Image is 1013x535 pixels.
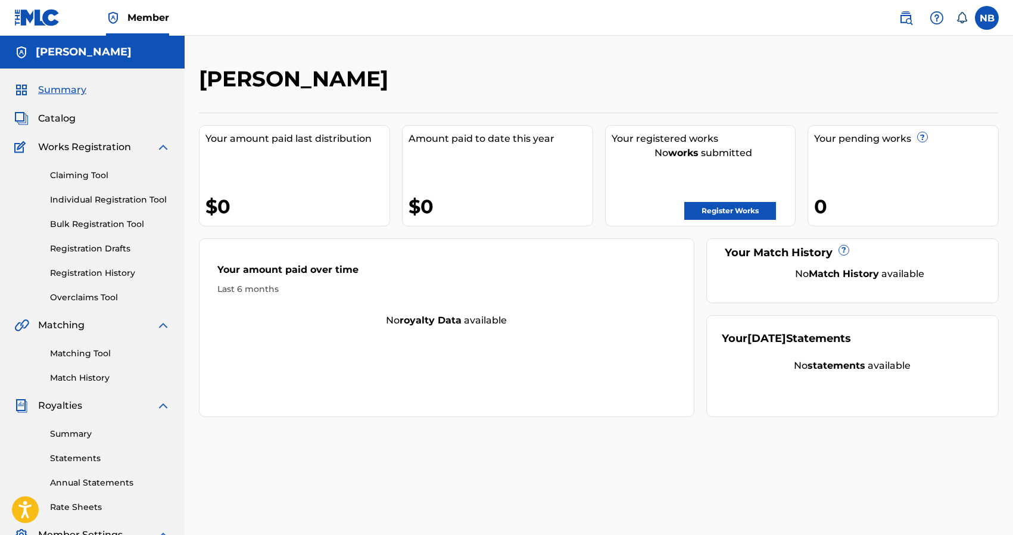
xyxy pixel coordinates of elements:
a: Matching Tool [50,347,170,360]
strong: royalty data [400,315,462,326]
h5: Nick Brady [36,45,132,59]
img: help [930,11,944,25]
img: search [899,11,913,25]
h2: [PERSON_NAME] [199,66,394,92]
div: Your amount paid last distribution [205,132,389,146]
div: Amount paid to date this year [409,132,593,146]
span: Summary [38,83,86,97]
img: Catalog [14,111,29,126]
a: Statements [50,452,170,465]
div: Help [925,6,949,30]
div: Your amount paid over time [217,263,676,283]
div: No available [722,359,983,373]
span: ? [839,245,849,255]
div: $0 [205,193,389,220]
a: Registration Drafts [50,242,170,255]
div: 0 [814,193,998,220]
span: Member [127,11,169,24]
img: Matching [14,318,29,332]
iframe: Chat Widget [953,478,1013,535]
span: Catalog [38,111,76,126]
span: Royalties [38,399,82,413]
a: Match History [50,372,170,384]
a: Rate Sheets [50,501,170,514]
div: Notifications [956,12,968,24]
a: Overclaims Tool [50,291,170,304]
a: Registration History [50,267,170,279]
strong: Match History [809,268,879,279]
div: No submitted [612,146,796,160]
a: Register Works [684,202,776,220]
a: Summary [50,428,170,440]
img: expand [156,140,170,154]
a: Individual Registration Tool [50,194,170,206]
span: [DATE] [747,332,786,345]
div: Last 6 months [217,283,676,296]
a: Public Search [894,6,918,30]
img: Royalties [14,399,29,413]
img: Summary [14,83,29,97]
span: Matching [38,318,85,332]
a: CatalogCatalog [14,111,76,126]
a: Bulk Registration Tool [50,218,170,231]
strong: works [668,147,699,158]
img: expand [156,318,170,332]
div: User Menu [975,6,999,30]
img: Accounts [14,45,29,60]
div: $0 [409,193,593,220]
span: ? [918,132,927,142]
div: Your registered works [612,132,796,146]
strong: statements [808,360,865,371]
a: Annual Statements [50,477,170,489]
img: Top Rightsholder [106,11,120,25]
a: Claiming Tool [50,169,170,182]
div: Your Statements [722,331,851,347]
div: No available [200,313,694,328]
img: expand [156,399,170,413]
div: No available [737,267,983,281]
a: SummarySummary [14,83,86,97]
img: Works Registration [14,140,30,154]
img: MLC Logo [14,9,60,26]
div: Your pending works [814,132,998,146]
div: Your Match History [722,245,983,261]
span: Works Registration [38,140,131,154]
